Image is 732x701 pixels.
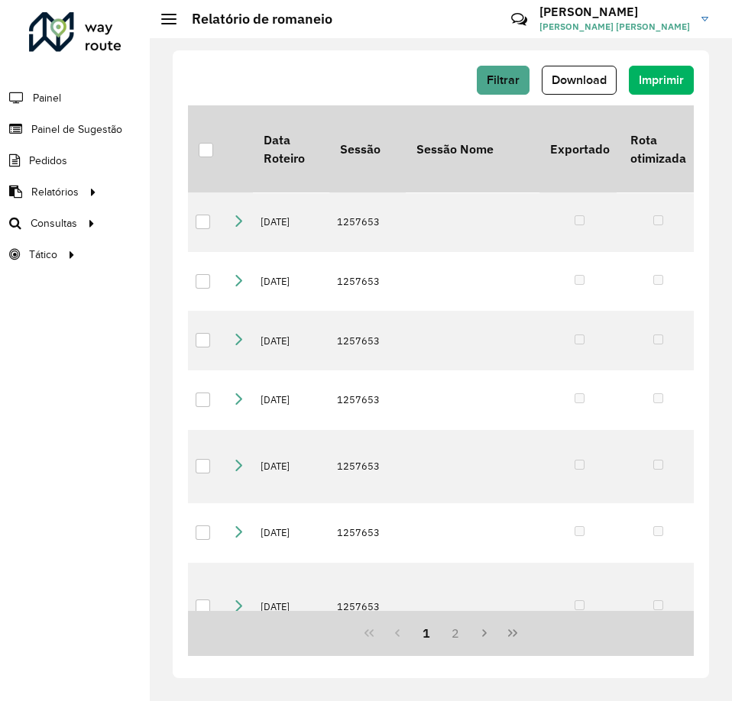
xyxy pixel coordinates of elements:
button: Last Page [498,619,527,648]
td: 1257653 [329,370,406,430]
td: 1257653 [329,252,406,312]
button: 1 [412,619,441,648]
a: Contato Rápido [503,3,536,36]
button: Imprimir [629,66,694,95]
th: Data Roteiro [253,105,329,192]
th: Rota otimizada [620,105,696,192]
th: Sessão Nome [406,105,539,192]
td: [DATE] [253,563,329,651]
td: 1257653 [329,192,406,252]
th: Sessão [329,105,406,192]
span: Download [552,73,607,86]
h2: Relatório de romaneio [177,11,332,27]
td: 1257653 [329,503,406,563]
td: [DATE] [253,370,329,430]
td: 1257653 [329,563,406,651]
h3: [PERSON_NAME] [539,5,690,19]
td: 1257653 [329,430,406,504]
span: Painel de Sugestão [31,121,122,137]
span: Relatórios [31,184,79,200]
td: [DATE] [253,192,329,252]
span: Imprimir [639,73,684,86]
button: Next Page [470,619,499,648]
span: Painel [33,90,61,106]
td: 1257653 [329,311,406,370]
button: Download [542,66,617,95]
td: [DATE] [253,430,329,504]
span: Consultas [31,215,77,231]
span: Pedidos [29,153,67,169]
span: [PERSON_NAME] [PERSON_NAME] [539,20,690,34]
span: Filtrar [487,73,520,86]
span: Tático [29,247,57,263]
th: Exportado [539,105,620,192]
button: 2 [441,619,470,648]
button: Filtrar [477,66,530,95]
td: [DATE] [253,311,329,370]
td: [DATE] [253,503,329,563]
td: [DATE] [253,252,329,312]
